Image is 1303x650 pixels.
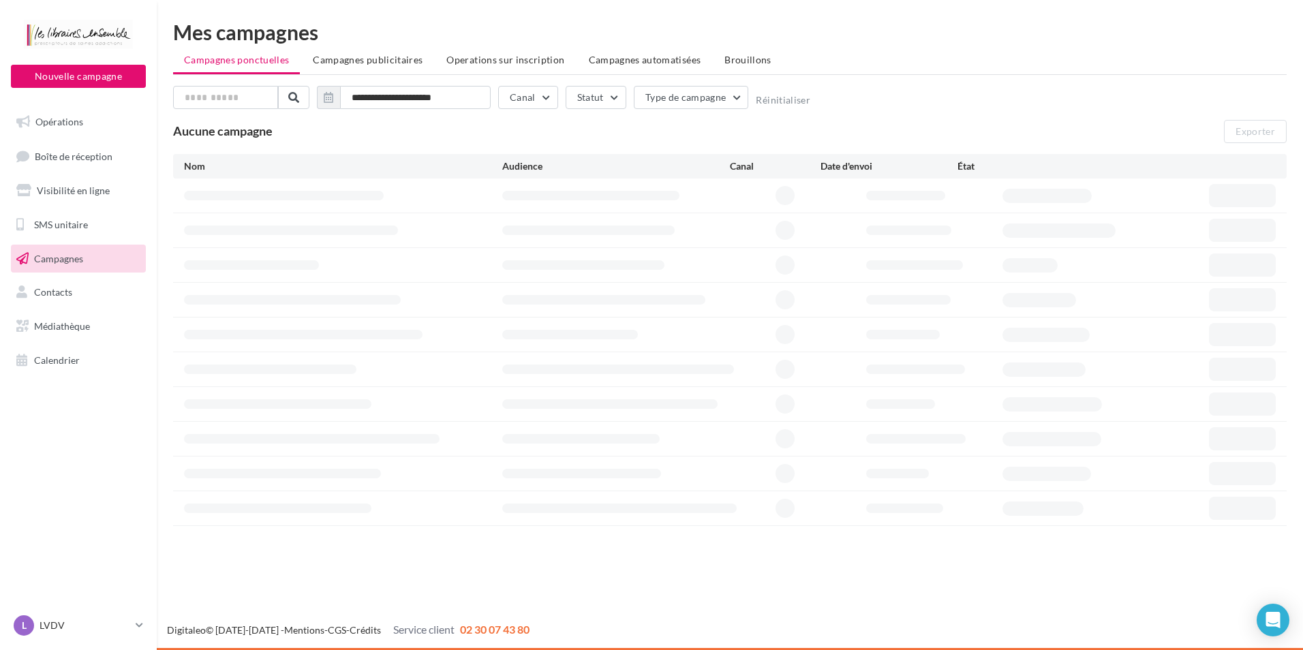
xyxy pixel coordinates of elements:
[8,211,149,239] a: SMS unitaire
[393,623,455,636] span: Service client
[460,623,530,636] span: 02 30 07 43 80
[284,624,324,636] a: Mentions
[34,320,90,332] span: Médiathèque
[22,619,27,632] span: L
[589,54,701,65] span: Campagnes automatisées
[730,159,821,173] div: Canal
[1224,120,1287,143] button: Exporter
[724,54,771,65] span: Brouillons
[498,86,558,109] button: Canal
[634,86,749,109] button: Type de campagne
[502,159,730,173] div: Audience
[446,54,564,65] span: Operations sur inscription
[350,624,381,636] a: Crédits
[184,159,502,173] div: Nom
[1257,604,1289,636] div: Open Intercom Messenger
[35,116,83,127] span: Opérations
[8,176,149,205] a: Visibilité en ligne
[34,354,80,366] span: Calendrier
[8,312,149,341] a: Médiathèque
[11,65,146,88] button: Nouvelle campagne
[8,346,149,375] a: Calendrier
[167,624,530,636] span: © [DATE]-[DATE] - - -
[566,86,626,109] button: Statut
[328,624,346,636] a: CGS
[173,22,1287,42] div: Mes campagnes
[8,245,149,273] a: Campagnes
[37,185,110,196] span: Visibilité en ligne
[11,613,146,638] a: L LVDV
[167,624,206,636] a: Digitaleo
[173,123,273,138] span: Aucune campagne
[35,150,112,161] span: Boîte de réception
[34,252,83,264] span: Campagnes
[34,286,72,298] span: Contacts
[313,54,423,65] span: Campagnes publicitaires
[821,159,957,173] div: Date d'envoi
[40,619,130,632] p: LVDV
[8,142,149,171] a: Boîte de réception
[34,219,88,230] span: SMS unitaire
[8,278,149,307] a: Contacts
[756,95,810,106] button: Réinitialiser
[8,108,149,136] a: Opérations
[957,159,1094,173] div: État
